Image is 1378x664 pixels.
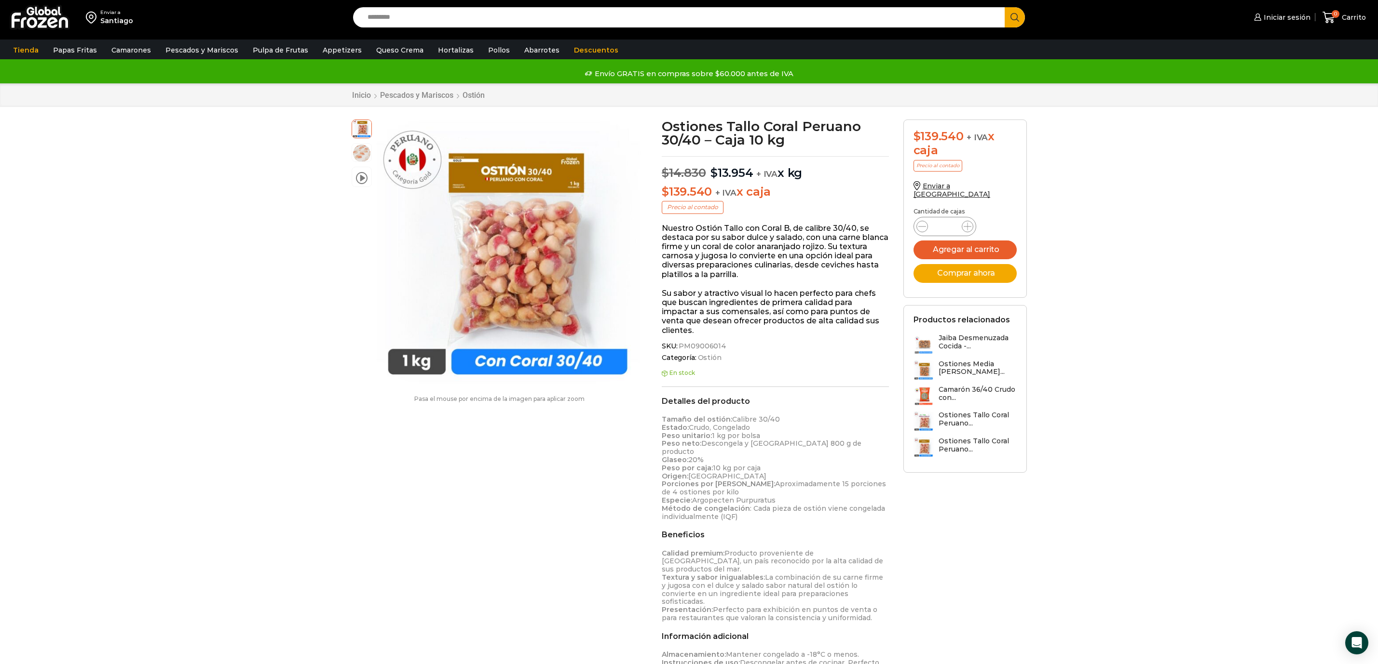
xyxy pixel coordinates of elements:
a: Ostiones Tallo Coral Peruano... [914,411,1017,432]
span: $ [662,166,669,180]
span: Carrito [1339,13,1366,22]
a: Ostión [696,354,722,362]
input: Product quantity [936,220,954,233]
button: Search button [1005,7,1025,27]
bdi: 139.540 [662,185,712,199]
span: $ [914,129,921,143]
h2: Detalles del producto [662,397,889,406]
span: + IVA [967,133,988,142]
div: Santiago [100,16,133,26]
h3: Ostiones Tallo Coral Peruano... [939,411,1017,427]
strong: Peso por caja: [662,464,713,472]
a: Ostión [462,91,485,100]
a: Abarrotes [519,41,564,59]
h2: Beneficios [662,530,889,539]
img: address-field-icon.svg [86,9,100,26]
span: SKU: [662,342,889,350]
a: Papas Fritas [48,41,102,59]
p: x caja [662,185,889,199]
a: Queso Crema [371,41,428,59]
bdi: 13.954 [710,166,753,180]
a: Ostiones Tallo Coral Peruano... [914,437,1017,458]
a: Pulpa de Frutas [248,41,313,59]
strong: Estado: [662,423,689,432]
a: Descuentos [569,41,623,59]
a: Pollos [483,41,515,59]
p: Nuestro Ostión Tallo con Coral B, de calibre 30/40, se destaca por su sabor dulce y salado, con u... [662,224,889,279]
button: Agregar al carrito [914,240,1017,259]
strong: Peso neto: [662,439,701,448]
p: Pasa el mouse por encima de la imagen para aplicar zoom [352,396,648,402]
button: Comprar ahora [914,264,1017,283]
h3: Camarón 36/40 Crudo con... [939,385,1017,402]
strong: Textura y sabor inigualables: [662,573,765,582]
h2: Productos relacionados [914,315,1010,324]
p: Precio al contado [914,160,962,172]
p: Su sabor y atractivo visual lo hacen perfecto para chefs que buscan ingredientes de primera calid... [662,289,889,335]
span: ostion tallo coral [352,144,371,163]
strong: Tamaño del ostión: [662,415,732,424]
span: $ [710,166,718,180]
strong: Especie: [662,496,692,505]
a: Enviar a [GEOGRAPHIC_DATA] [914,182,991,199]
div: Open Intercom Messenger [1345,631,1368,654]
a: Hortalizas [433,41,478,59]
a: Iniciar sesión [1252,8,1310,27]
span: ostion coral 30:40 [352,119,371,138]
strong: Origen: [662,472,688,480]
a: Pescados y Mariscos [161,41,243,59]
p: En stock [662,370,889,376]
nav: Breadcrumb [352,91,485,100]
span: PM09006014 [677,342,726,350]
span: $ [662,185,669,199]
a: Jaiba Desmenuzada Cocida -... [914,334,1017,355]
a: Pescados y Mariscos [380,91,454,100]
p: x kg [662,156,889,180]
span: 0 [1332,10,1339,18]
a: Inicio [352,91,371,100]
h2: Información adicional [662,632,889,641]
h3: Jaiba Desmenuzada Cocida -... [939,334,1017,350]
strong: Glaseo: [662,455,688,464]
strong: Calidad premium: [662,549,724,558]
bdi: 14.830 [662,166,706,180]
div: x caja [914,130,1017,158]
p: Calibre 30/40 Crudo, Congelado 1 kg por bolsa Descongela y [GEOGRAPHIC_DATA] 800 g de producto 20... [662,415,889,520]
a: 0 Carrito [1320,6,1368,29]
p: Cantidad de cajas [914,208,1017,215]
h3: Ostiones Media [PERSON_NAME]... [939,360,1017,376]
p: Precio al contado [662,201,723,213]
strong: Método de congelación [662,504,750,513]
h3: Ostiones Tallo Coral Peruano... [939,437,1017,453]
bdi: 139.540 [914,129,964,143]
span: Categoría: [662,354,889,362]
strong: Presentación: [662,605,713,614]
a: Ostiones Media [PERSON_NAME]... [914,360,1017,381]
span: + IVA [756,169,778,179]
span: Iniciar sesión [1261,13,1310,22]
strong: Porciones por [PERSON_NAME]: [662,479,775,488]
a: Camarón 36/40 Crudo con... [914,385,1017,406]
strong: Almacenamiento: [662,650,726,659]
a: Camarones [107,41,156,59]
p: Producto proveniente de [GEOGRAPHIC_DATA], un país reconocido por la alta calidad de sus producto... [662,549,889,622]
a: Tienda [8,41,43,59]
a: Appetizers [318,41,367,59]
div: Enviar a [100,9,133,16]
h1: Ostiones Tallo Coral Peruano 30/40 – Caja 10 kg [662,120,889,146]
strong: Peso unitario: [662,431,712,440]
span: + IVA [715,188,737,198]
